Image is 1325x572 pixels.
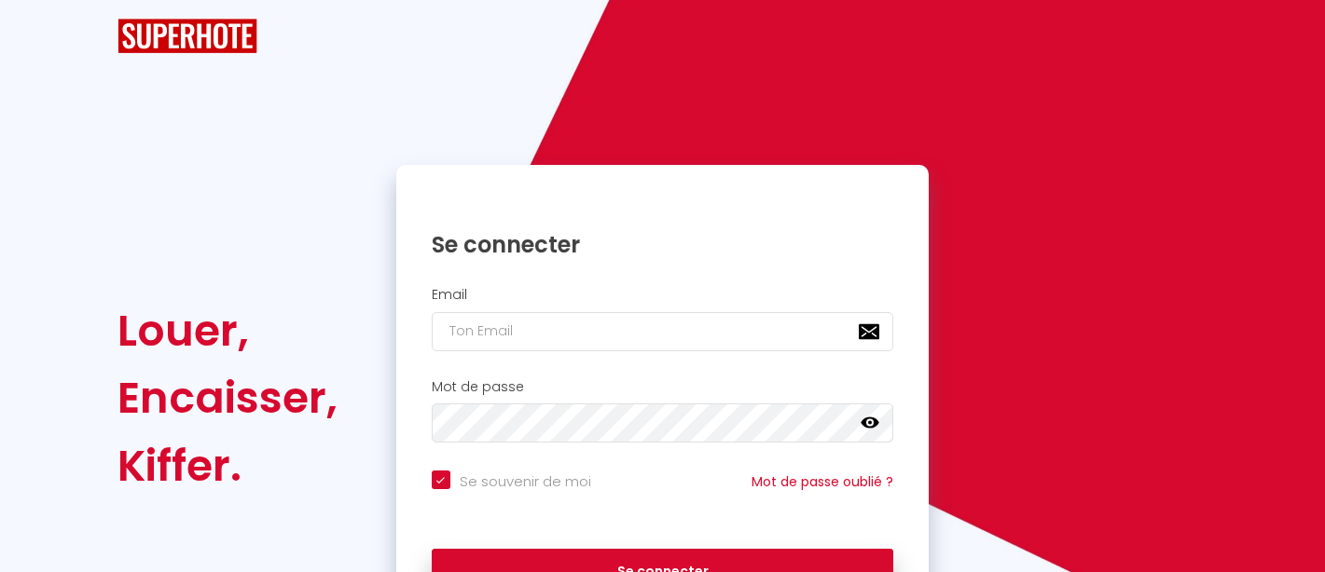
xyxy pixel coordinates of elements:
div: Louer, [117,297,338,364]
input: Ton Email [432,312,894,351]
h1: Se connecter [432,230,894,259]
h2: Email [432,287,894,303]
a: Mot de passe oublié ? [752,472,893,491]
h2: Mot de passe [432,379,894,395]
div: Encaisser, [117,364,338,431]
img: SuperHote logo [117,19,257,53]
div: Kiffer. [117,432,338,499]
